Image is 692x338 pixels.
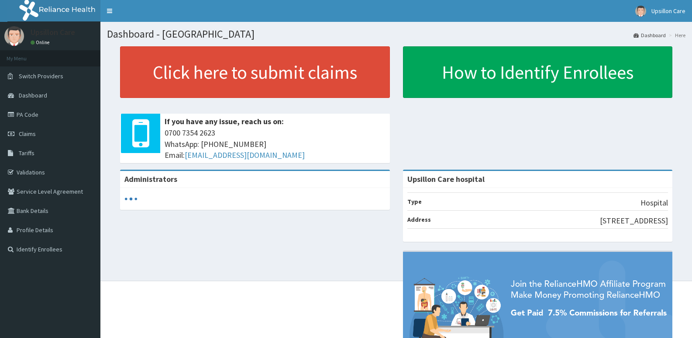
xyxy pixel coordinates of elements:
[165,116,284,126] b: If you have any issue, reach us on:
[185,150,305,160] a: [EMAIL_ADDRESS][DOMAIN_NAME]
[19,72,63,80] span: Switch Providers
[635,6,646,17] img: User Image
[407,216,431,223] b: Address
[640,197,668,209] p: Hospital
[407,174,485,184] strong: Upsillon Care hospital
[124,192,138,206] svg: audio-loading
[403,46,673,98] a: How to Identify Enrollees
[165,127,386,161] span: 0700 7354 2623 WhatsApp: [PHONE_NUMBER] Email:
[19,149,34,157] span: Tariffs
[107,28,685,40] h1: Dashboard - [GEOGRAPHIC_DATA]
[124,174,177,184] b: Administrators
[4,26,24,46] img: User Image
[19,130,36,138] span: Claims
[633,31,666,39] a: Dashboard
[19,91,47,99] span: Dashboard
[31,28,75,36] p: Upsillon Care
[667,31,685,39] li: Here
[651,7,685,15] span: Upsillon Care
[120,46,390,98] a: Click here to submit claims
[31,39,52,45] a: Online
[407,198,422,206] b: Type
[600,215,668,226] p: [STREET_ADDRESS]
